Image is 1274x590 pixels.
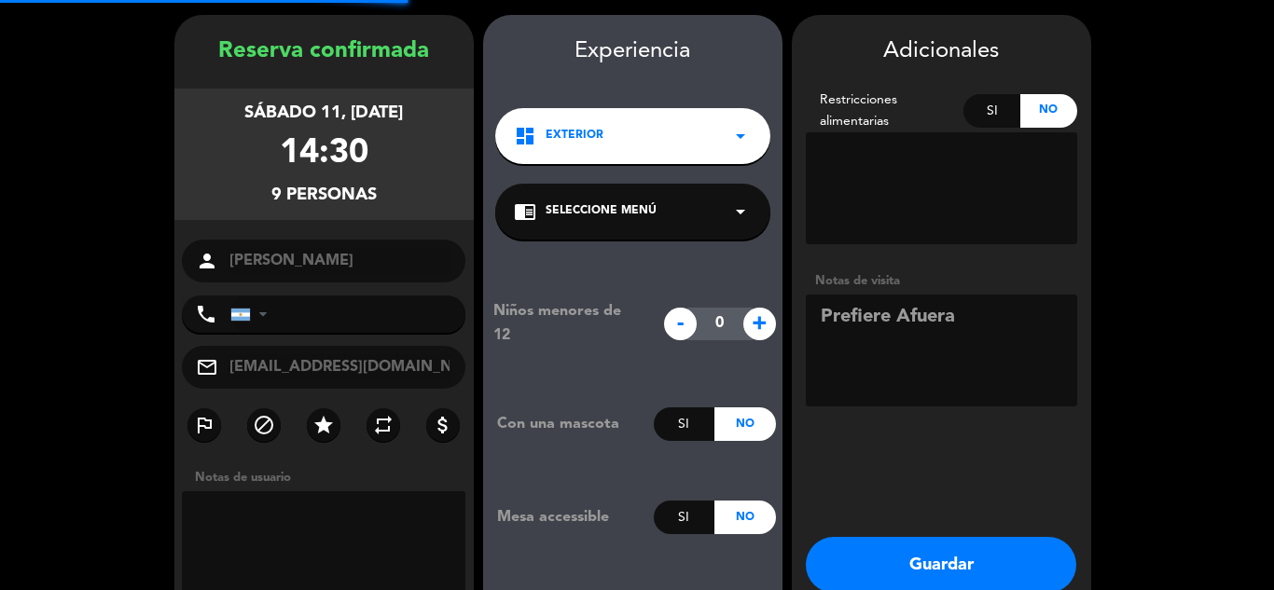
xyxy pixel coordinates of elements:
[714,501,775,534] div: No
[654,501,714,534] div: Si
[546,127,603,145] span: exterior
[280,127,368,182] div: 14:30
[479,299,654,348] div: Niños menores de 12
[195,303,217,325] i: phone
[312,414,335,436] i: star
[483,412,654,436] div: Con una mascota
[244,100,403,127] div: sábado 11, [DATE]
[806,271,1077,291] div: Notas de visita
[806,34,1077,70] div: Adicionales
[664,308,697,340] span: -
[483,505,654,529] div: Mesa accessible
[546,202,657,221] span: Seleccione Menú
[743,308,776,340] span: +
[514,125,536,147] i: dashboard
[231,296,274,332] div: Argentina: +54
[1020,94,1077,128] div: No
[196,250,218,272] i: person
[186,468,474,487] div: Notas de usuario
[372,414,395,436] i: repeat
[193,414,215,436] i: outlined_flag
[806,89,964,132] div: Restricciones alimentarias
[729,200,752,223] i: arrow_drop_down
[432,414,454,436] i: attach_money
[654,407,714,441] div: Si
[963,94,1020,128] div: Si
[271,182,377,209] div: 9 personas
[514,200,536,223] i: chrome_reader_mode
[174,34,474,70] div: Reserva confirmada
[729,125,752,147] i: arrow_drop_down
[483,34,782,70] div: Experiencia
[714,407,775,441] div: No
[253,414,275,436] i: block
[196,356,218,378] i: mail_outline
